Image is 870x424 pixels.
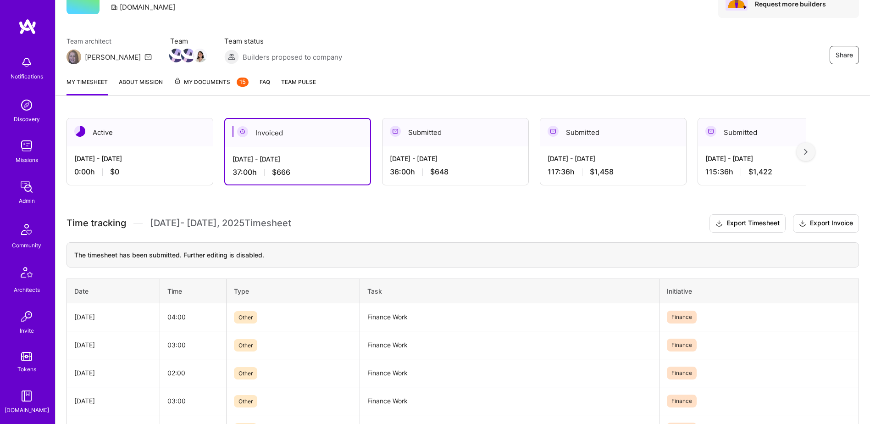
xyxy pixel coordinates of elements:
[16,218,38,240] img: Community
[698,118,844,146] div: Submitted
[360,359,659,387] td: Finance Work
[17,387,36,405] img: guide book
[709,214,786,233] button: Export Timesheet
[66,50,81,64] img: Team Architect
[225,119,370,147] div: Invoiced
[705,167,837,177] div: 115:36 h
[18,18,37,35] img: logo
[74,154,205,163] div: [DATE] - [DATE]
[705,126,716,137] img: Submitted
[233,154,363,164] div: [DATE] - [DATE]
[360,279,659,303] th: Task
[260,77,270,95] a: FAQ
[17,364,36,374] div: Tokens
[237,78,249,87] div: 15
[16,155,38,165] div: Missions
[590,167,614,177] span: $1,458
[234,311,257,324] span: Other
[360,303,659,331] td: Finance Work
[67,118,213,146] div: Active
[667,311,697,324] span: Finance
[667,367,697,379] span: Finance
[390,154,521,163] div: [DATE] - [DATE]
[224,36,342,46] span: Team status
[659,279,859,303] th: Initiative
[281,78,316,85] span: Team Pulse
[110,167,119,177] span: $0
[17,96,36,114] img: discovery
[804,149,808,155] img: right
[830,46,859,64] button: Share
[193,49,207,62] img: Team Member Avatar
[14,114,40,124] div: Discovery
[74,126,85,137] img: Active
[174,77,249,87] span: My Documents
[390,126,401,137] img: Submitted
[715,219,723,229] i: icon Download
[234,367,257,379] span: Other
[360,331,659,359] td: Finance Work
[170,36,206,46] span: Team
[233,167,363,177] div: 37:00 h
[160,359,227,387] td: 02:00
[11,72,43,81] div: Notifications
[144,53,152,61] i: icon Mail
[430,167,449,177] span: $648
[17,178,36,196] img: admin teamwork
[181,49,195,62] img: Team Member Avatar
[66,77,108,95] a: My timesheet
[5,405,49,415] div: [DOMAIN_NAME]
[170,48,182,63] a: Team Member Avatar
[111,4,118,11] i: icon CompanyGray
[540,118,686,146] div: Submitted
[12,240,41,250] div: Community
[74,396,152,406] div: [DATE]
[150,218,291,229] span: [DATE] - [DATE] , 2025 Timesheet
[793,214,859,233] button: Export Invoice
[548,126,559,137] img: Submitted
[234,395,257,407] span: Other
[160,331,227,359] td: 03:00
[799,219,806,229] i: icon Download
[194,48,206,63] a: Team Member Avatar
[243,52,342,62] span: Builders proposed to company
[20,326,34,335] div: Invite
[85,52,141,62] div: [PERSON_NAME]
[17,137,36,155] img: teamwork
[836,50,853,60] span: Share
[272,167,290,177] span: $666
[160,303,227,331] td: 04:00
[182,48,194,63] a: Team Member Avatar
[17,307,36,326] img: Invite
[160,387,227,415] td: 03:00
[66,218,126,229] span: Time tracking
[74,368,152,378] div: [DATE]
[390,167,521,177] div: 36:00 h
[17,53,36,72] img: bell
[169,49,183,62] img: Team Member Avatar
[281,77,316,95] a: Team Pulse
[237,126,248,137] img: Invoiced
[119,77,163,95] a: About Mission
[548,167,679,177] div: 117:36 h
[667,339,697,351] span: Finance
[16,263,38,285] img: Architects
[66,242,859,268] div: The timesheet has been submitted. Further editing is disabled.
[748,167,772,177] span: $1,422
[548,154,679,163] div: [DATE] - [DATE]
[174,77,249,95] a: My Documents15
[705,154,837,163] div: [DATE] - [DATE]
[224,50,239,64] img: Builders proposed to company
[234,339,257,351] span: Other
[667,395,697,407] span: Finance
[21,352,32,361] img: tokens
[66,36,152,46] span: Team architect
[74,312,152,322] div: [DATE]
[382,118,528,146] div: Submitted
[360,387,659,415] td: Finance Work
[160,279,227,303] th: Time
[67,279,160,303] th: Date
[74,340,152,350] div: [DATE]
[111,2,175,12] div: [DOMAIN_NAME]
[227,279,360,303] th: Type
